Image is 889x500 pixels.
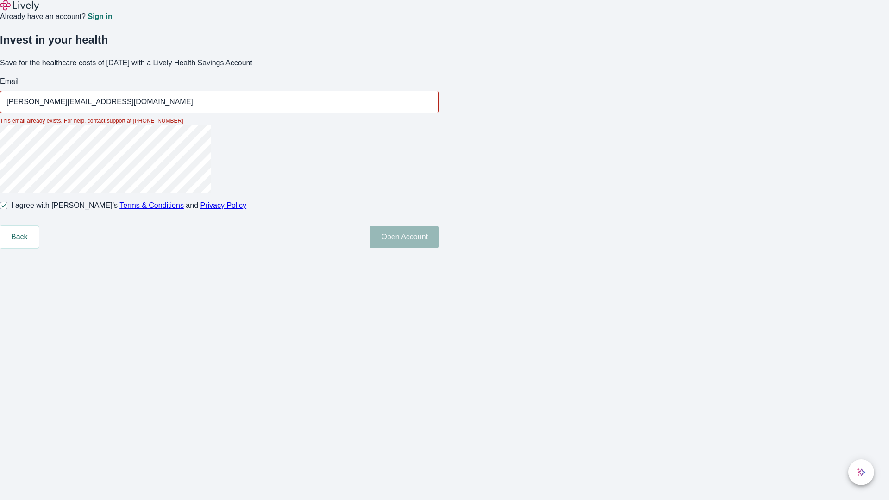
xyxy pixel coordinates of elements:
a: Privacy Policy [200,201,247,209]
span: I agree with [PERSON_NAME]’s and [11,200,246,211]
svg: Lively AI Assistant [857,468,866,477]
a: Sign in [88,13,112,20]
button: chat [848,459,874,485]
a: Terms & Conditions [119,201,184,209]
